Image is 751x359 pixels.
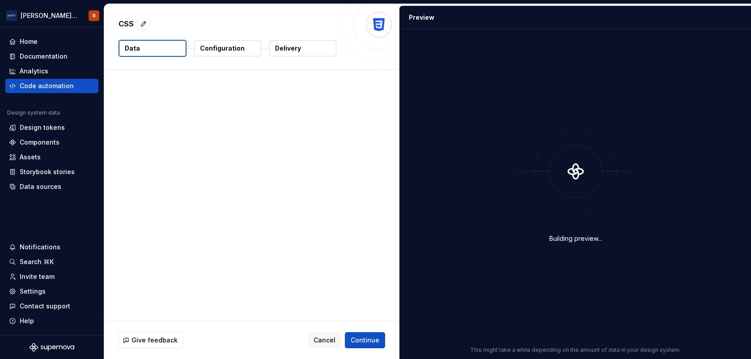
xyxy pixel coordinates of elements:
[308,332,341,348] button: Cancel
[5,34,98,49] a: Home
[5,255,98,269] button: Search ⌘K
[194,40,261,56] button: Configuration
[5,135,98,150] a: Components
[20,138,59,147] div: Components
[5,49,98,64] a: Documentation
[30,343,74,352] svg: Supernova Logo
[20,52,68,61] div: Documentation
[119,332,183,348] button: Give feedback
[7,109,60,116] div: Design system data
[2,6,102,25] button: [PERSON_NAME] AirlinesR
[5,240,98,254] button: Notifications
[20,167,75,176] div: Storybook stories
[20,243,60,252] div: Notifications
[132,336,178,345] span: Give feedback
[5,150,98,164] a: Assets
[119,40,187,57] button: Data
[5,284,98,299] a: Settings
[5,165,98,179] a: Storybook stories
[200,44,245,53] p: Configuration
[275,44,301,53] p: Delivery
[5,314,98,328] button: Help
[470,346,681,354] p: This might take a while depending on the amount of data in your design system.
[6,10,17,21] img: f0306bc8-3074-41fb-b11c-7d2e8671d5eb.png
[20,123,65,132] div: Design tokens
[20,316,34,325] div: Help
[20,182,61,191] div: Data sources
[20,272,55,281] div: Invite team
[21,11,78,20] div: [PERSON_NAME] Airlines
[125,44,140,53] p: Data
[93,12,96,19] div: R
[20,81,74,90] div: Code automation
[345,332,385,348] button: Continue
[549,234,602,243] div: Building preview...
[5,269,98,284] a: Invite team
[5,120,98,135] a: Design tokens
[5,299,98,313] button: Contact support
[5,64,98,78] a: Analytics
[5,79,98,93] a: Code automation
[20,302,70,311] div: Contact support
[409,13,434,22] div: Preview
[20,257,54,266] div: Search ⌘K
[351,336,379,345] span: Continue
[20,67,48,76] div: Analytics
[20,287,46,296] div: Settings
[314,336,335,345] span: Cancel
[119,18,134,29] p: CSS
[20,37,38,46] div: Home
[5,179,98,194] a: Data sources
[20,153,41,162] div: Assets
[269,40,336,56] button: Delivery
